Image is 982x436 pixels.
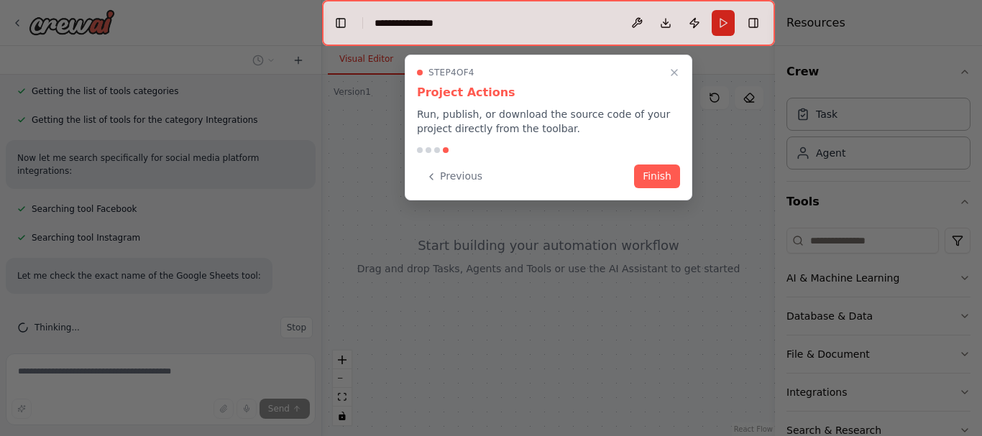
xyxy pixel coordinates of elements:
p: Run, publish, or download the source code of your project directly from the toolbar. [417,107,680,136]
h3: Project Actions [417,84,680,101]
span: Step 4 of 4 [428,67,474,78]
button: Hide left sidebar [331,13,351,33]
button: Previous [417,164,491,188]
button: Close walkthrough [666,64,683,81]
button: Finish [634,164,680,188]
